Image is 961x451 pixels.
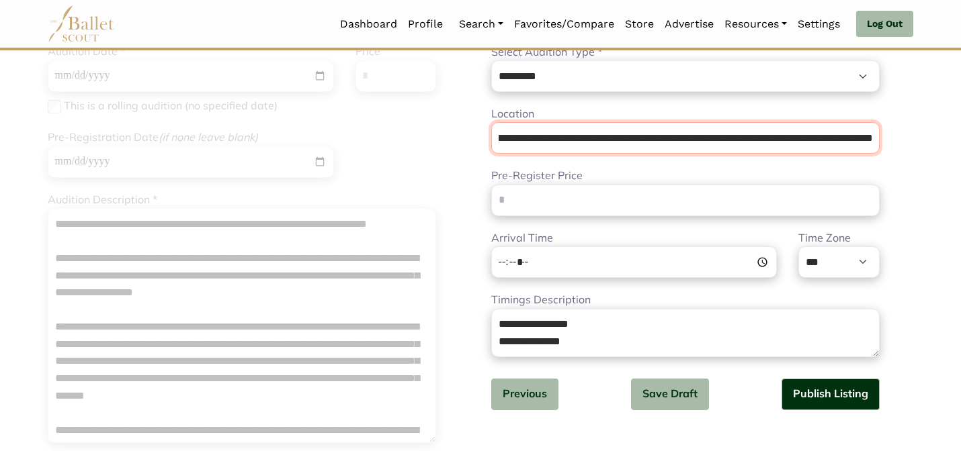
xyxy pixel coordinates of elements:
[631,379,709,410] button: Save Draft
[491,105,534,123] label: Location
[491,44,602,61] label: Select Audition Type *
[782,379,880,410] button: Publish Listing
[509,10,620,38] a: Favorites/Compare
[454,10,509,38] a: Search
[491,167,583,185] label: Pre-Register Price
[856,11,913,38] a: Log Out
[798,230,851,247] label: Time Zone
[792,10,845,38] a: Settings
[620,10,659,38] a: Store
[403,10,448,38] a: Profile
[659,10,719,38] a: Advertise
[491,230,553,247] label: Arrival Time
[335,10,403,38] a: Dashboard
[491,379,558,410] button: Previous
[491,291,591,309] label: Timings Description
[719,10,792,38] a: Resources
